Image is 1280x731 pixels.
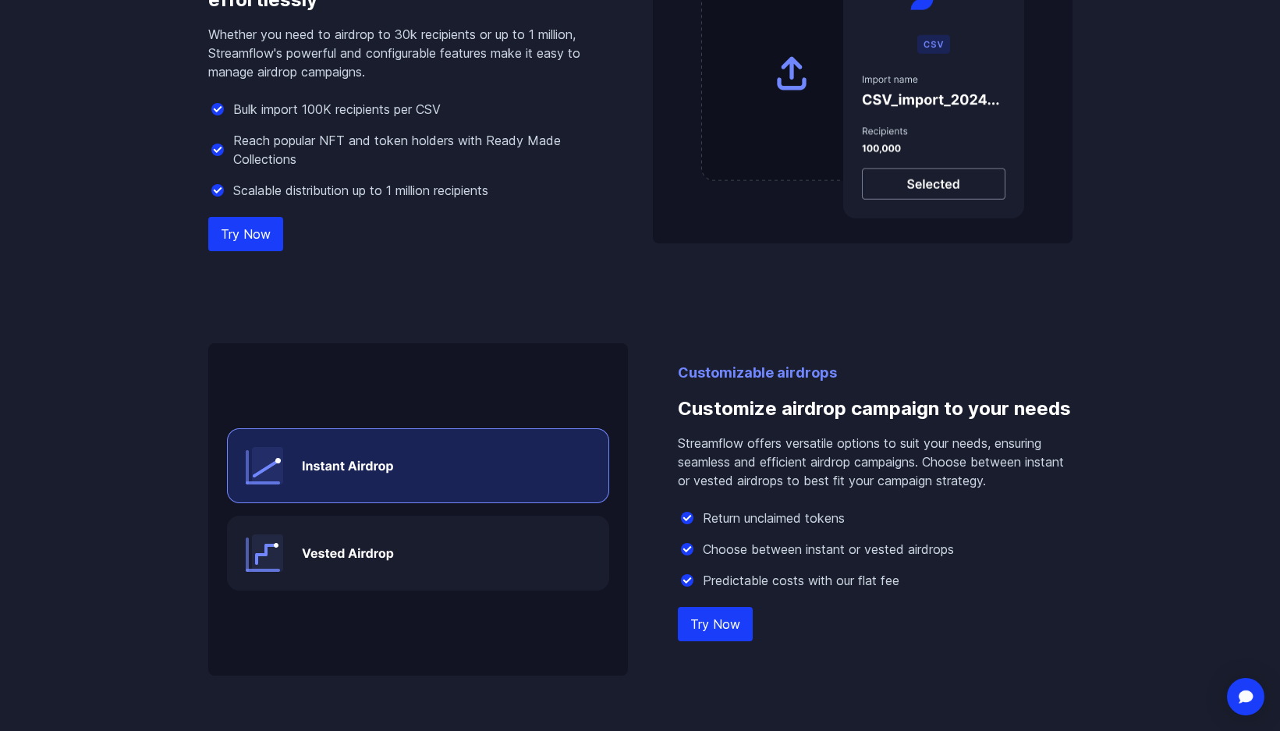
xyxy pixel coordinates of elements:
img: Customize airdrop campaign to your needs [208,343,628,676]
h3: Customize airdrop campaign to your needs [678,384,1073,434]
a: Try Now [678,607,753,641]
p: Bulk import 100K recipients per CSV [233,100,441,119]
p: Return unclaimed tokens [703,509,845,527]
p: Reach popular NFT and token holders with Ready Made Collections [233,131,603,169]
p: Scalable distribution up to 1 million recipients [233,181,488,200]
p: Customizable airdrops [678,362,1073,384]
div: Open Intercom Messenger [1227,678,1264,715]
p: Choose between instant or vested airdrops [703,540,954,559]
p: Whether you need to airdrop to 30k recipients or up to 1 million, Streamflow's powerful and confi... [208,25,603,81]
p: Predictable costs with our flat fee [703,571,899,590]
p: Streamflow offers versatile options to suit your needs, ensuring seamless and efficient airdrop c... [678,434,1073,490]
a: Try Now [208,217,283,251]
